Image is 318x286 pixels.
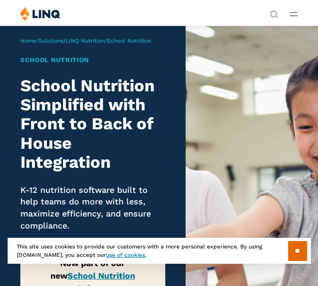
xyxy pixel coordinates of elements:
[107,38,151,44] span: School Nutrition
[270,9,278,18] button: Open Search Bar
[20,6,61,21] img: LINQ | K‑12 Software
[20,55,165,65] h1: School Nutrition
[38,38,63,44] a: Solutions
[20,38,36,44] a: Home
[270,6,278,18] nav: Utility Navigation
[20,76,165,172] h2: School Nutrition Simplified with Front to Back of House Integration
[106,252,146,258] a: use of cookies.
[20,38,151,44] span: / / /
[66,38,105,44] a: LINQ Nutrition
[290,9,298,19] button: Open Main Menu
[7,238,311,264] div: This site uses cookies to provide our customers with a more personal experience. By using [DOMAIN...
[20,184,165,232] p: K-12 nutrition software built to help teams do more with less, maximize efficiency, and ensure co...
